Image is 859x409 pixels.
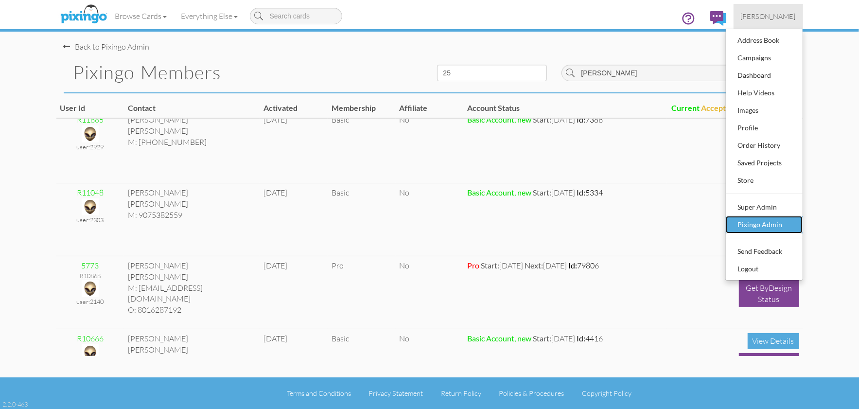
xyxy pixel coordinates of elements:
[736,217,793,232] div: Pixingo Admin
[64,41,150,53] div: Back to Pixingo Admin
[533,334,575,343] span: [DATE]
[739,353,799,380] div: Get ByDesign Status
[481,261,523,270] span: [DATE]
[736,103,793,118] div: Images
[400,103,460,114] div: Affiliate
[739,280,799,307] div: Get ByDesign Status
[736,51,793,65] div: Campaigns
[441,389,481,397] a: Return Policy
[710,11,726,26] img: comments.svg
[328,329,396,402] td: Basic
[582,389,631,397] a: Copyright Policy
[128,103,256,114] div: Contact
[128,114,256,125] div: [PERSON_NAME]
[467,188,531,197] strong: Basic Account, new
[525,261,567,270] span: [DATE]
[467,261,479,270] strong: Pro
[726,84,803,102] a: Help Videos
[332,103,392,114] div: Membership
[58,2,109,27] img: pixingo logo
[726,172,803,189] a: Store
[533,115,575,124] span: [DATE]
[263,103,324,114] div: Activated
[741,12,796,20] span: [PERSON_NAME]
[60,260,121,271] div: 5773
[568,261,599,270] span: 79806
[64,32,796,53] nav-back: Pixingo Admin
[128,187,256,198] div: [PERSON_NAME]
[726,32,803,49] a: Address Book
[533,334,551,343] strong: Start:
[82,125,99,142] img: alien.png
[533,188,575,197] span: [DATE]
[260,329,328,402] td: [DATE]
[128,333,256,344] div: [PERSON_NAME]
[82,344,99,361] img: alien.png
[577,188,585,197] strong: Id:
[60,187,121,198] div: R11048
[734,4,803,29] a: [PERSON_NAME]
[533,188,551,197] strong: Start:
[726,260,803,278] a: Logout
[2,400,28,409] div: 2.2.0-463
[60,114,121,125] div: R11865
[736,173,793,188] div: Store
[467,103,520,112] span: Account Status
[260,110,328,183] td: [DATE]
[174,4,245,28] a: Everything Else
[60,142,121,151] div: user:2929
[726,137,803,154] a: Order History
[701,103,741,112] span: Acceptable
[73,62,422,83] h1: Pixingo Members
[82,280,99,297] img: alien.png
[467,115,531,124] strong: Basic Account, new
[726,154,803,172] a: Saved Projects
[328,183,396,256] td: Basic
[328,256,396,329] td: Pro
[736,262,793,276] div: Logout
[859,409,859,409] iframe: Chat
[736,138,793,153] div: Order History
[128,344,256,356] div: [PERSON_NAME]
[481,261,499,270] strong: Start:
[400,115,410,124] span: No
[736,200,793,214] div: Super Admin
[736,121,793,135] div: Profile
[577,188,603,197] span: 5334
[260,183,328,256] td: [DATE]
[108,4,174,28] a: Browse Cards
[128,283,256,305] div: M: [EMAIL_ADDRESS][DOMAIN_NAME]
[577,334,585,343] strong: Id:
[260,256,328,329] td: [DATE]
[736,156,793,170] div: Saved Projects
[287,389,351,397] a: Terms and Conditions
[128,271,256,283] div: [PERSON_NAME]
[672,103,700,112] span: Current
[128,356,256,367] div: M: 8019284809
[533,115,551,124] strong: Start:
[60,103,121,114] div: User Id
[128,125,256,137] div: [PERSON_NAME]
[726,243,803,260] a: Send Feedback
[736,33,793,48] div: Address Book
[736,244,793,259] div: Send Feedback
[60,333,121,344] div: R10666
[128,198,256,210] div: [PERSON_NAME]
[467,334,531,343] strong: Basic Account, new
[60,297,121,306] div: user:2140
[368,389,423,397] a: Privacy Statement
[128,304,256,316] div: O: 8016287192
[128,260,256,271] div: [PERSON_NAME]
[60,271,121,280] div: R10868
[726,102,803,119] a: Images
[525,261,543,270] strong: Next:
[726,67,803,84] a: Dashboard
[328,110,396,183] td: Basic
[726,216,803,233] a: Pixingo Admin
[726,119,803,137] a: Profile
[568,261,577,270] strong: Id:
[82,198,99,215] img: alien.png
[726,49,803,67] a: Campaigns
[400,334,410,343] span: No
[577,115,585,124] strong: Id:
